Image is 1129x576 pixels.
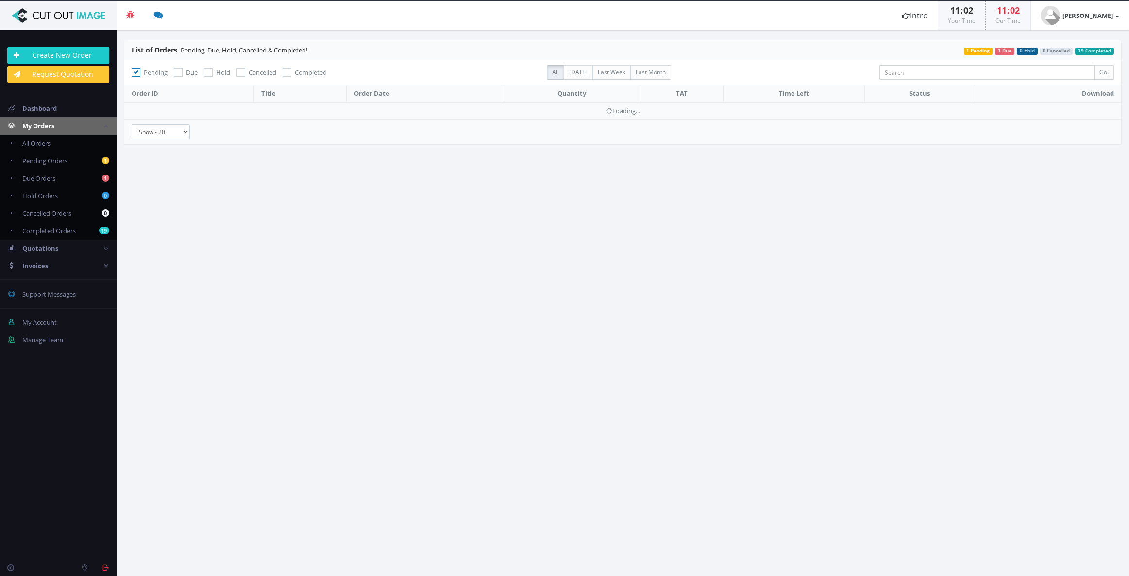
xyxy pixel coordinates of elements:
[22,122,54,130] span: My Orders
[22,104,57,113] span: Dashboard
[102,157,109,164] b: 1
[102,175,109,182] b: 1
[102,209,109,217] b: 0
[960,4,963,16] span: :
[995,17,1021,25] small: Our Time
[102,192,109,199] b: 0
[22,192,58,200] span: Hold Orders
[7,47,109,64] a: Create New Order
[7,66,109,83] a: Request Quotation
[254,85,346,103] th: Title
[132,46,307,54] span: - Pending, Due, Hold, Cancelled & Completed!
[1010,4,1020,16] span: 02
[724,85,864,103] th: Time Left
[1062,11,1113,20] strong: [PERSON_NAME]
[22,318,57,327] span: My Account
[22,209,71,218] span: Cancelled Orders
[547,65,564,80] label: All
[144,68,168,77] span: Pending
[997,4,1007,16] span: 11
[948,17,976,25] small: Your Time
[879,65,1095,80] input: Search
[22,335,63,344] span: Manage Team
[99,227,109,234] b: 19
[950,4,960,16] span: 11
[22,227,76,235] span: Completed Orders
[1094,65,1114,80] input: Go!
[975,85,1121,103] th: Download
[132,45,177,54] span: List of Orders
[249,68,276,77] span: Cancelled
[22,139,51,148] span: All Orders
[564,65,593,80] label: [DATE]
[295,68,327,77] span: Completed
[1031,1,1129,30] a: [PERSON_NAME]
[1041,6,1060,25] img: user_default.jpg
[22,244,58,253] span: Quotations
[893,1,938,30] a: Intro
[864,85,975,103] th: Status
[592,65,631,80] label: Last Week
[346,85,504,103] th: Order Date
[1017,48,1038,55] span: 0 Hold
[1007,4,1010,16] span: :
[124,102,1121,119] td: Loading...
[995,48,1014,55] span: 1 Due
[22,174,55,183] span: Due Orders
[124,85,254,103] th: Order ID
[1075,48,1114,55] span: 19 Completed
[640,85,724,103] th: TAT
[1040,48,1073,55] span: 0 Cancelled
[7,8,109,23] img: Cut Out Image
[22,290,76,298] span: Support Messages
[630,65,671,80] label: Last Month
[963,4,973,16] span: 02
[22,157,67,165] span: Pending Orders
[186,68,198,77] span: Due
[964,48,993,55] span: 1 Pending
[557,89,586,98] span: Quantity
[216,68,230,77] span: Hold
[22,262,48,270] span: Invoices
